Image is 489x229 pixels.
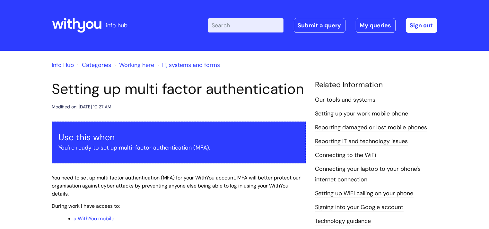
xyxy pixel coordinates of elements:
[76,60,111,70] li: Solution home
[208,18,437,33] div: | -
[208,18,284,32] input: Search
[315,203,404,212] a: Signing into your Google account
[315,80,437,89] h4: Related Information
[74,215,115,222] a: a WithYou mobile
[356,18,396,33] a: My queries
[156,60,220,70] li: IT, systems and forms
[315,165,421,184] a: Connecting your laptop to your phone's internet connection
[82,61,111,69] a: Categories
[113,60,154,70] li: Working here
[59,142,299,153] p: You’re ready to set up multi-factor authentication (MFA).
[52,174,301,197] span: You need to set up multi factor authentication (MFA) for your WithYou account. MFA will better pr...
[52,80,306,98] h1: Setting up multi factor authentication
[52,103,112,111] div: Modified on: [DATE] 10:27 AM
[406,18,437,33] a: Sign out
[106,20,128,31] p: info hub
[315,124,427,132] a: Reporting damaged or lost mobile phones
[294,18,345,33] a: Submit a query
[52,61,74,69] a: Info Hub
[162,61,220,69] a: IT, systems and forms
[315,110,408,118] a: Setting up your work mobile phone
[59,132,299,142] h3: Use this when
[52,203,120,209] span: During work I have access to:
[315,189,414,198] a: Setting up WiFi calling on your phone
[315,96,376,104] a: Our tools and systems
[315,137,408,146] a: Reporting IT and technology issues
[119,61,154,69] a: Working here
[315,217,371,225] a: Technology guidance
[315,151,376,160] a: Connecting to the WiFi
